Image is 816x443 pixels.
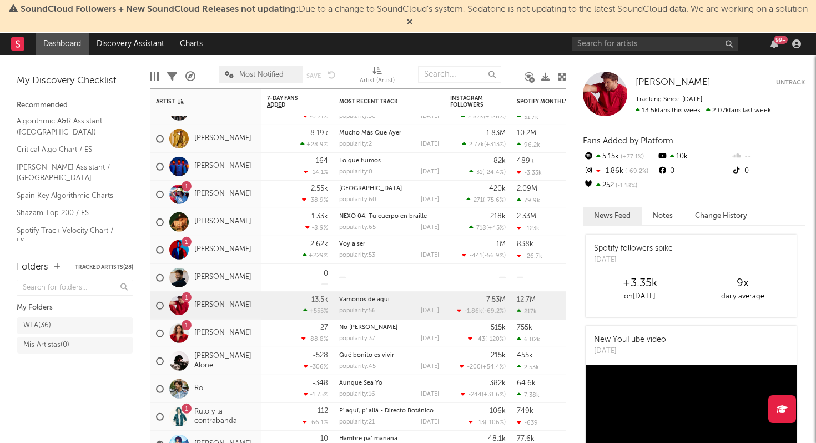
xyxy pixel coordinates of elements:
span: 718 [476,225,486,231]
div: 112 [318,407,328,414]
div: 2.62k [310,240,328,247]
div: Folders [17,261,48,274]
a: [PERSON_NAME] [194,273,251,282]
div: -348 [312,379,328,386]
div: 455k [517,351,533,359]
a: [PERSON_NAME] [194,217,251,227]
span: [PERSON_NAME] [636,78,711,87]
div: 10 [320,435,328,442]
span: -56.9 % [484,253,504,259]
div: Voy a ser [339,241,439,247]
div: 218k [490,212,506,220]
div: popularity: 45 [339,364,376,370]
div: 51.7k [517,113,538,120]
input: Search... [418,66,501,83]
div: 755k [517,323,532,331]
div: -3.33k [517,168,542,176]
div: 1M [496,240,506,247]
div: popularity: 56 [339,113,376,120]
a: NEXO 04. Tu cuerpo en braille [339,213,427,220]
div: popularity: 0 [339,169,372,175]
div: 215k [491,351,506,359]
div: ( ) [461,391,506,398]
div: [DATE] [594,255,673,266]
a: Vámonos de aquí [339,297,390,303]
div: 96.2k [517,141,540,148]
span: -244 [468,392,482,398]
div: on [DATE] [588,290,691,303]
div: 13.5k [311,296,328,303]
div: -38.9 % [302,196,328,203]
button: Notes [642,207,684,225]
span: -200 [467,364,481,370]
div: Spotify followers spike [594,243,673,255]
div: 2.55k [311,185,328,192]
div: 2.53k [517,363,539,370]
span: 13.5k fans this week [636,107,701,114]
div: ( ) [461,113,506,120]
div: My Folders [17,301,133,315]
div: Aunque Sea Yo [339,380,439,386]
a: [PERSON_NAME] Alone [194,351,256,370]
div: 48.1k [488,435,506,442]
div: ( ) [468,335,506,342]
div: 217k [517,307,537,315]
div: -26.7k [517,252,542,259]
div: ( ) [466,196,506,203]
div: [DATE] [421,197,439,203]
span: -1.18 % [614,183,637,189]
div: -0.71 % [303,113,328,120]
a: Algorithmic A&R Assistant ([GEOGRAPHIC_DATA]) [17,115,122,138]
button: Undo the changes to the current view. [328,69,336,79]
span: 2.77k [469,142,484,148]
button: 99+ [770,39,778,48]
div: -14.1 % [304,168,328,176]
div: Artist (Artist) [360,74,395,88]
a: Mucho Más Que Ayer [339,130,401,136]
span: Fans Added by Platform [583,137,673,145]
span: -441 [469,253,482,259]
span: -69.2 % [623,168,648,175]
div: [DATE] [421,141,439,147]
div: -123k [517,224,540,231]
button: Save [306,73,321,79]
div: -1.86k [583,164,657,178]
a: Hambre pa’ mañana [339,436,397,442]
div: 1.83M [486,129,506,136]
span: -69.2 % [484,308,504,315]
div: Spotify Monthly Listeners [517,98,600,105]
a: Lo que fuimos [339,158,381,164]
button: Untrack [776,77,805,88]
a: Mis Artistas(0) [17,337,133,354]
div: Hambre pa’ mañana [339,436,439,442]
div: 99 + [774,36,788,44]
div: daily average [691,290,794,303]
div: [DATE] [421,169,439,175]
div: WEA ( 36 ) [23,319,51,332]
div: 382k [490,379,506,386]
div: -8.9 % [305,224,328,231]
span: Dismiss [406,18,413,27]
div: [DATE] [421,391,439,397]
div: 7.38k [517,391,540,398]
button: Change History [684,207,758,225]
a: No [PERSON_NAME] [339,325,397,331]
a: Roi [194,384,205,394]
div: +28.9 % [300,141,328,148]
div: Artist [156,98,239,105]
div: 2.09M [517,185,537,192]
a: Dashboard [36,33,89,55]
div: Vámonos de aquí [339,297,439,303]
div: 64.6k [517,379,536,386]
a: Charts [172,33,210,55]
div: 420k [489,185,506,192]
div: 79.9k [517,196,540,203]
div: No Quiero Flores [339,325,439,331]
div: Filters [167,61,177,93]
span: 7-Day Fans Added [267,95,311,108]
div: 515k [491,323,506,331]
div: popularity: 16 [339,391,375,397]
div: -88.8 % [301,335,328,342]
span: : Due to a change to SoundCloud's system, Sodatone is not updating to the latest SoundCloud data.... [21,5,808,14]
div: Sevilla [339,186,439,192]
